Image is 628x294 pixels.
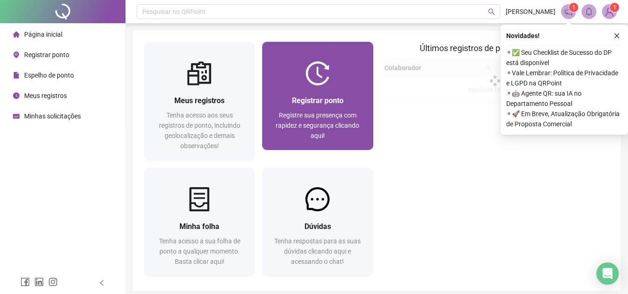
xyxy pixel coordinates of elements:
a: Meus registrosTenha acesso aos seus registros de ponto, incluindo geolocalização e demais observa... [144,42,255,160]
a: DúvidasTenha respostas para as suas dúvidas clicando aqui e acessando o chat! [262,168,373,276]
span: close [614,33,620,39]
span: facebook [20,277,30,287]
span: ⚬ Vale Lembrar: Política de Privacidade e LGPD na QRPoint [506,68,622,88]
span: Meus registros [174,96,225,105]
span: bell [585,7,593,16]
sup: Atualize o seu contato no menu Meus Dados [610,3,619,12]
span: Minhas solicitações [24,112,81,120]
span: Meus registros [24,92,67,99]
span: schedule [13,113,20,119]
span: Registre sua presença com rapidez e segurança clicando aqui! [276,111,359,139]
span: Tenha respostas para as suas dúvidas clicando aqui e acessando o chat! [274,237,361,265]
span: Tenha acesso aos seus registros de ponto, incluindo geolocalização e demais observações! [159,111,240,150]
span: Últimos registros de ponto sincronizados [420,43,570,53]
span: 1 [572,4,575,11]
span: ⚬ 🚀 Em Breve, Atualização Obrigatória de Proposta Comercial [506,109,622,129]
span: home [13,31,20,38]
span: notification [564,7,573,16]
span: left [99,280,105,286]
sup: 1 [569,3,578,12]
span: Registrar ponto [292,96,344,105]
span: Página inicial [24,31,62,38]
span: Dúvidas [304,222,331,231]
span: Minha folha [179,222,219,231]
div: Open Intercom Messenger [596,262,619,285]
span: Espelho de ponto [24,72,74,79]
span: linkedin [34,277,44,287]
span: Registrar ponto [24,51,69,59]
a: Minha folhaTenha acesso a sua folha de ponto a qualquer momento. Basta clicar aqui! [144,168,255,276]
span: ⚬ ✅ Seu Checklist de Sucesso do DP está disponível [506,47,622,68]
span: 1 [613,4,616,11]
span: Tenha acesso a sua folha de ponto a qualquer momento. Basta clicar aqui! [159,237,240,265]
span: environment [13,52,20,58]
span: clock-circle [13,92,20,99]
img: 90666 [602,5,616,19]
a: Registrar pontoRegistre sua presença com rapidez e segurança clicando aqui! [262,42,373,150]
span: search [488,8,495,15]
span: file [13,72,20,78]
span: ⚬ 🤖 Agente QR: sua IA no Departamento Pessoal [506,88,622,109]
span: instagram [48,277,58,287]
span: Novidades ! [506,31,540,41]
span: [PERSON_NAME] [506,7,555,17]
